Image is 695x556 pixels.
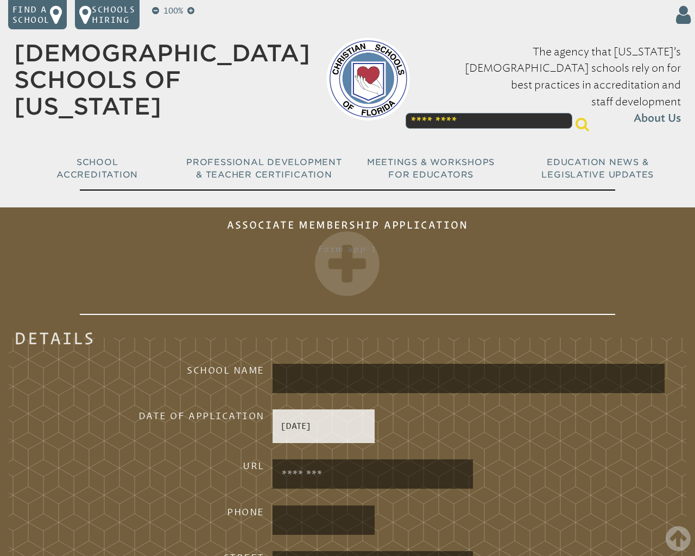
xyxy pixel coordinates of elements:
[367,157,495,180] span: Meetings & Workshops for Educators
[56,157,138,180] span: School Accreditation
[92,4,135,25] p: Schools Hiring
[98,506,264,518] h3: Phone
[186,157,342,180] span: Professional Development & Teacher Certification
[541,157,654,180] span: Education News & Legislative Updates
[98,459,264,472] h3: URL
[14,39,310,119] a: [DEMOGRAPHIC_DATA] Schools of [US_STATE]
[634,111,681,128] span: About Us
[12,4,50,25] p: Find a school
[281,420,367,432] p: [DATE]
[14,332,96,344] legend: Details
[161,4,185,17] p: 100%
[98,409,264,422] h3: Date of Application
[98,364,264,376] h3: School Name
[80,212,616,315] h1: Associate Membership Application
[427,44,681,128] p: The agency that [US_STATE]’s [DEMOGRAPHIC_DATA] schools rely on for best practices in accreditati...
[326,37,410,121] img: csf-logo-web-colors.png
